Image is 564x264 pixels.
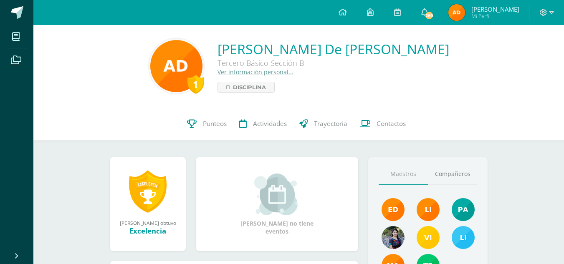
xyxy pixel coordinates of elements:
a: Trayectoria [293,107,354,141]
img: 93ccdf12d55837f49f350ac5ca2a40a5.png [452,226,475,249]
img: event_small.png [254,173,300,215]
a: Actividades [233,107,293,141]
div: Excelencia [118,226,177,236]
img: f40e456500941b1b33f0807dd74ea5cf.png [382,198,405,221]
a: Ver información personal... [218,68,293,76]
span: Mi Perfil [471,13,519,20]
img: 6e5d2a59b032968e530f96f4f3ce5ba6.png [448,4,465,21]
img: 40c28ce654064086a0d3fb3093eec86e.png [452,198,475,221]
span: Punteos [203,119,227,128]
img: 0ee4c74e6f621185b04bb9cfb72a2a5b.png [417,226,440,249]
div: [PERSON_NAME] obtuvo [118,219,177,226]
img: 9b17679b4520195df407efdfd7b84603.png [382,226,405,249]
a: Disciplina [218,82,275,93]
img: cefb4344c5418beef7f7b4a6cc3e812c.png [417,198,440,221]
a: [PERSON_NAME] De [PERSON_NAME] [218,40,449,58]
div: Tercero Básico Sección B [218,58,449,68]
a: Maestros [379,163,428,185]
div: [PERSON_NAME] no tiene eventos [235,173,319,235]
span: Actividades [253,119,287,128]
span: Disciplina [233,82,266,92]
a: Compañeros [428,163,477,185]
a: Contactos [354,107,412,141]
span: 269 [425,11,434,20]
span: Contactos [377,119,406,128]
a: Punteos [181,107,233,141]
img: 3da42cf04e3fad28a5db84b10e9a9fea.png [150,40,202,92]
span: Trayectoria [314,119,347,128]
span: [PERSON_NAME] [471,5,519,13]
div: 1 [187,75,204,94]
